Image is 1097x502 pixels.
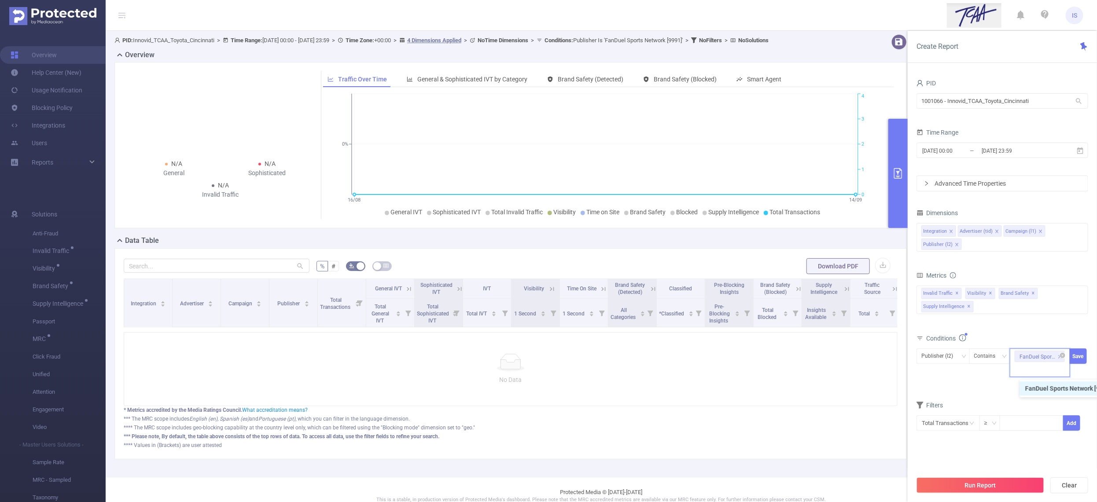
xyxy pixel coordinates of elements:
i: icon: caret-up [640,310,645,312]
div: **** Values in (Brackets) are user attested [124,441,898,449]
span: Filters [917,402,943,409]
img: Protected Media [9,7,96,25]
div: Sort [256,300,261,305]
div: icon: rightAdvanced Time Properties [917,176,1088,191]
input: Start date [921,145,993,157]
div: Sort [160,300,166,305]
i: icon: caret-up [735,310,740,312]
span: Total Invalid Traffic [492,209,543,216]
div: General [127,169,221,178]
span: MRC - Sampled [33,471,106,489]
span: Time On Site [567,286,596,292]
span: N/A [218,182,229,189]
input: End date [981,145,1052,157]
div: Sort [541,310,546,315]
i: icon: caret-down [208,303,213,306]
span: Traffic Source [864,282,880,295]
i: Filter menu [838,299,850,327]
span: Metrics [917,272,946,279]
i: icon: caret-up [492,310,497,312]
div: Publisher (l2) [921,349,959,363]
span: PID [917,80,936,87]
span: ✕ [956,288,959,299]
i: icon: caret-up [688,310,693,312]
span: Pre-Blocking Insights [714,282,744,295]
span: Visibility [965,288,995,299]
span: Visibility [554,209,576,216]
i: icon: table [383,263,389,268]
i: icon: caret-up [832,310,837,312]
span: ✕ [1032,288,1035,299]
span: ✕ [968,301,971,312]
i: icon: close [995,229,999,235]
i: icon: caret-down [640,313,645,315]
span: > [683,37,691,44]
span: Unified [33,366,106,383]
tspan: 3 [861,116,864,122]
span: Blocked [677,209,698,216]
span: % [320,263,324,270]
i: icon: caret-down [688,313,693,315]
div: Sort [874,310,880,315]
span: Conditions [926,335,966,342]
a: Reports [32,154,53,171]
a: Integrations [11,117,65,134]
div: ≥ [984,416,994,430]
i: English (en), Spanish (es) [189,416,249,422]
i: icon: down [992,421,997,427]
span: Passport [33,313,106,330]
tspan: 4 [861,94,864,99]
span: Total Sophisticated IVT [417,304,449,324]
i: icon: caret-up [208,300,213,302]
span: Brand Safety [33,283,71,289]
div: Invalid Traffic [174,190,267,199]
i: icon: info-circle [959,334,966,341]
div: **** The MRC scope includes geo-blocking capability at the country level only, which can be filte... [124,424,898,432]
span: N/A [171,160,182,167]
span: Innovid_TCAA_Toyota_Cincinnati [DATE] 00:00 - [DATE] 23:59 +00:00 [114,37,769,44]
button: Clear [1050,477,1088,493]
div: Sort [688,310,694,315]
i: icon: caret-down [161,303,166,306]
i: icon: caret-down [874,313,879,315]
span: Dimensions [917,209,958,216]
span: Supply Intelligence [33,300,86,307]
span: IVT [483,286,491,292]
b: PID: [122,37,133,44]
i: icon: caret-down [589,313,594,315]
b: Time Zone: [346,37,374,44]
i: icon: bg-colors [349,263,354,268]
i: Filter menu [644,299,656,327]
div: Sort [735,310,740,315]
span: Brand Safety [999,288,1038,299]
i: icon: caret-down [492,313,497,315]
div: *** The MRC scope includes and , which you can filter in the language dimension. [124,415,898,423]
span: Sample Rate [33,454,106,471]
i: Filter menu [886,299,898,327]
span: Click Fraud [33,348,106,366]
h2: Overview [125,50,155,60]
span: General & Sophisticated IVT by Category [418,76,528,83]
span: Publisher Is 'FanDuel Sports Network [9991]' [545,37,683,44]
span: > [329,37,338,44]
div: Sort [640,310,645,315]
i: icon: caret-down [304,303,309,306]
i: icon: close [955,242,959,248]
span: N/A [265,160,276,167]
tspan: 0% [342,142,348,147]
span: 1 Second [514,311,537,317]
i: icon: caret-up [589,310,594,312]
a: Overview [11,46,57,64]
span: Publisher [277,300,301,307]
div: Sort [589,310,594,315]
i: Portuguese (pt) [258,416,295,422]
input: Search... [124,259,309,273]
button: Run Report [917,477,1044,493]
i: icon: caret-down [396,313,401,315]
div: Advertiser (tid) [960,226,993,237]
span: > [391,37,399,44]
div: Sort [304,300,309,305]
span: Smart Agent [747,76,782,83]
i: icon: line-chart [328,76,334,82]
i: Filter menu [402,299,414,327]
